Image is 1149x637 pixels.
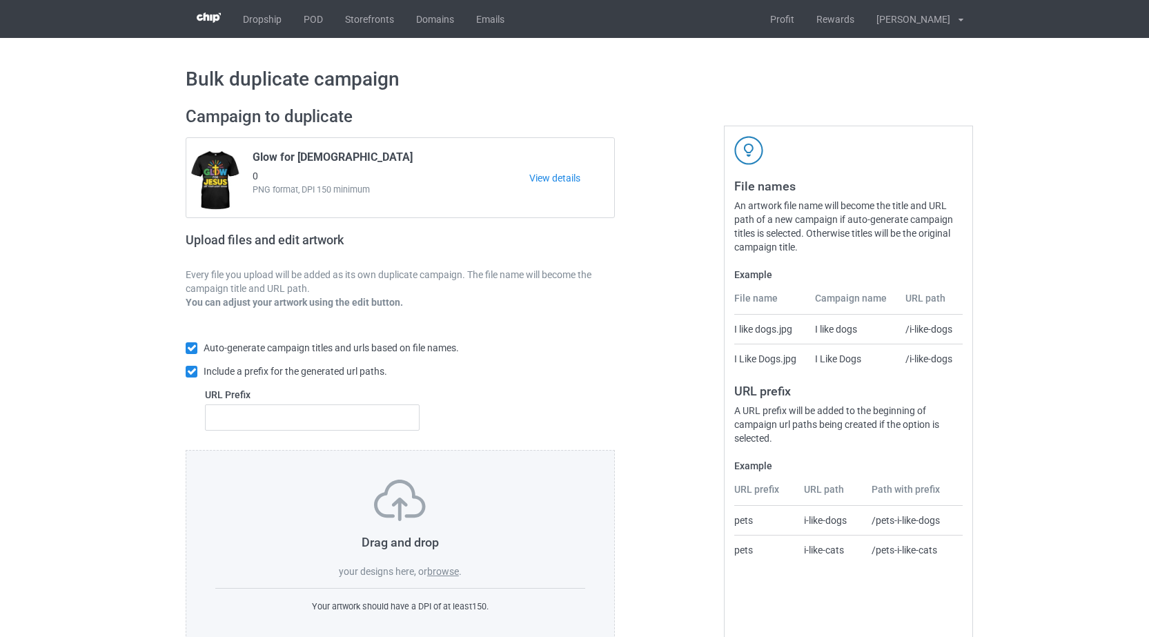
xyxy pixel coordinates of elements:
label: Example [734,459,963,473]
span: Your artwork should have a DPI of at least 150 . [312,601,489,611]
img: tab_keywords_by_traffic_grey.svg [137,80,148,91]
span: . [459,566,462,577]
td: I Like Dogs [807,344,898,373]
div: A URL prefix will be added to the beginning of campaign url paths being created if the option is ... [734,404,963,445]
label: URL Prefix [205,388,420,402]
h2: Upload files and edit artwork [186,233,443,258]
span: PNG format, DPI 150 minimum [253,183,529,197]
h3: URL prefix [734,383,963,399]
span: Include a prefix for the generated url paths. [204,366,387,377]
th: URL prefix [734,482,796,506]
th: URL path [796,482,865,506]
th: File name [734,291,807,315]
td: /pets-i-like-dogs [864,506,963,535]
label: Example [734,268,963,282]
td: I like dogs [807,315,898,344]
span: your designs here, or [339,566,427,577]
td: i-like-dogs [796,506,865,535]
td: I Like Dogs.jpg [734,344,807,373]
td: /i-like-dogs [898,315,963,344]
img: tab_domain_overview_orange.svg [37,80,48,91]
h3: Drag and drop [215,534,585,550]
div: Keywords by Traffic [153,81,233,90]
td: /i-like-dogs [898,344,963,373]
div: An artwork file name will become the title and URL path of a new campaign if auto-generate campai... [734,199,963,254]
p: Every file you upload will be added as its own duplicate campaign. The file name will become the ... [186,268,615,295]
div: 0 [243,146,529,210]
img: logo_orange.svg [22,22,33,33]
label: browse [427,566,459,577]
b: You can adjust your artwork using the edit button. [186,297,403,308]
div: [PERSON_NAME] [865,2,950,37]
th: Path with prefix [864,482,963,506]
img: website_grey.svg [22,36,33,47]
td: I like dogs.jpg [734,315,807,344]
img: svg+xml;base64,PD94bWwgdmVyc2lvbj0iMS4wIiBlbmNvZGluZz0iVVRGLTgiPz4KPHN2ZyB3aWR0aD0iNzVweCIgaGVpZ2... [374,480,426,521]
a: View details [529,171,614,185]
div: v 4.0.25 [39,22,68,33]
td: /pets-i-like-cats [864,535,963,565]
img: 3d383065fc803cdd16c62507c020ddf8.png [197,12,221,23]
h2: Campaign to duplicate [186,106,615,128]
td: pets [734,506,796,535]
img: svg+xml;base64,PD94bWwgdmVyc2lvbj0iMS4wIiBlbmNvZGluZz0iVVRGLTgiPz4KPHN2ZyB3aWR0aD0iNDJweCIgaGVpZ2... [734,136,763,165]
td: i-like-cats [796,535,865,565]
div: Domain: [DOMAIN_NAME] [36,36,152,47]
td: pets [734,535,796,565]
h3: File names [734,178,963,194]
th: Campaign name [807,291,898,315]
span: Glow for [DEMOGRAPHIC_DATA] [253,150,413,169]
div: Domain Overview [52,81,124,90]
th: URL path [898,291,963,315]
h1: Bulk duplicate campaign [186,67,963,92]
span: Auto-generate campaign titles and urls based on file names. [204,342,459,353]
